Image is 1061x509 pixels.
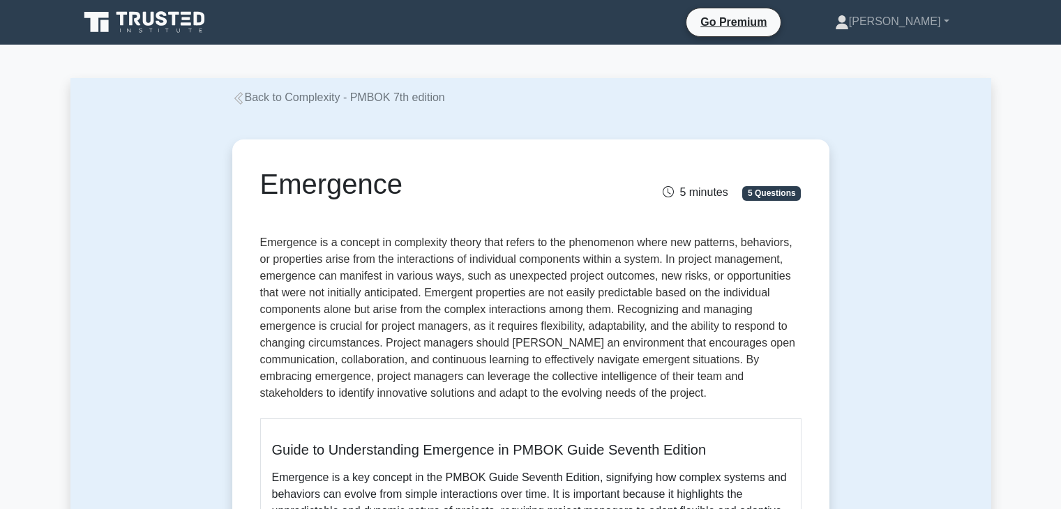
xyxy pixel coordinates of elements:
a: Back to Complexity - PMBOK 7th edition [232,91,445,103]
span: 5 minutes [663,186,728,198]
span: 5 Questions [742,186,801,200]
a: Go Premium [692,13,775,31]
p: Emergence is a concept in complexity theory that refers to the phenomenon where new patterns, beh... [260,234,802,407]
h5: Guide to Understanding Emergence in PMBOK Guide Seventh Edition [272,441,790,458]
h1: Emergence [260,167,615,201]
a: [PERSON_NAME] [802,8,983,36]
